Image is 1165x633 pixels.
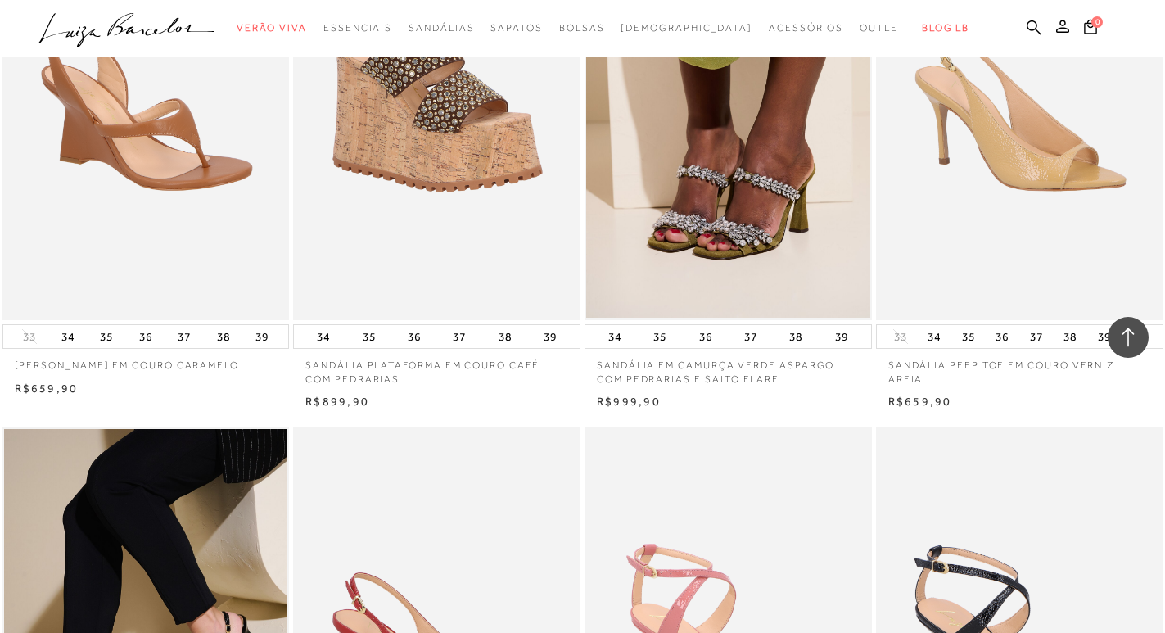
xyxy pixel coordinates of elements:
a: [PERSON_NAME] EM COURO CARAMELO [2,349,290,373]
button: 34 [312,325,335,348]
button: 37 [448,325,471,348]
span: Essenciais [323,22,392,34]
a: categoryNavScreenReaderText [237,13,307,43]
a: categoryNavScreenReaderText [323,13,392,43]
a: categoryNavScreenReaderText [769,13,843,43]
span: 0 [1091,16,1103,28]
button: 38 [494,325,517,348]
a: categoryNavScreenReaderText [409,13,474,43]
button: 33 [889,329,912,345]
button: 36 [134,325,157,348]
button: 35 [957,325,980,348]
button: 36 [694,325,717,348]
button: 35 [95,325,118,348]
span: BLOG LB [922,22,969,34]
button: 39 [830,325,853,348]
span: R$899,90 [305,395,369,408]
button: 34 [603,325,626,348]
a: SANDÁLIA PLATAFORMA EM COURO CAFÉ COM PEDRARIAS [293,349,580,387]
span: R$999,90 [597,395,661,408]
span: Sandálias [409,22,474,34]
button: 36 [403,325,426,348]
button: 39 [539,325,562,348]
button: 33 [18,329,41,345]
button: 35 [358,325,381,348]
button: 37 [1025,325,1048,348]
span: Verão Viva [237,22,307,34]
a: BLOG LB [922,13,969,43]
button: 35 [648,325,671,348]
span: Outlet [860,22,905,34]
a: categoryNavScreenReaderText [860,13,905,43]
a: SANDÁLIA PEEP TOE EM COURO VERNIZ AREIA [876,349,1163,387]
button: 36 [991,325,1014,348]
button: 38 [212,325,235,348]
button: 38 [784,325,807,348]
button: 39 [1093,325,1116,348]
button: 34 [923,325,946,348]
span: R$659,90 [888,395,952,408]
a: noSubCategoriesText [621,13,752,43]
span: R$659,90 [15,382,79,395]
button: 37 [739,325,762,348]
span: Acessórios [769,22,843,34]
button: 0 [1079,18,1102,40]
a: categoryNavScreenReaderText [559,13,605,43]
span: Sapatos [490,22,542,34]
button: 38 [1059,325,1081,348]
button: 37 [173,325,196,348]
a: categoryNavScreenReaderText [490,13,542,43]
span: [DEMOGRAPHIC_DATA] [621,22,752,34]
span: Bolsas [559,22,605,34]
button: 34 [56,325,79,348]
a: SANDÁLIA EM CAMURÇA VERDE ASPARGO COM PEDRARIAS E SALTO FLARE [585,349,872,387]
button: 39 [251,325,273,348]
